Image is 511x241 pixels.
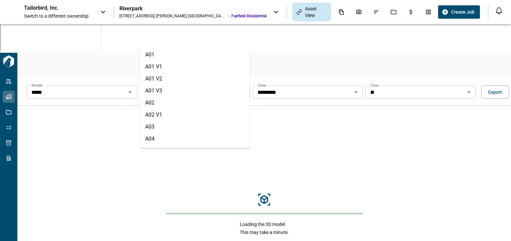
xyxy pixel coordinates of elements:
div: Asset View [292,3,331,21]
button: Open notification feed [494,5,504,16]
button: Open [464,87,474,97]
div: Riverpark [119,5,267,12]
span: Switch to a different ownership [24,13,94,19]
li: A01 V2 [140,73,250,85]
span: Export [488,89,502,95]
label: View [258,82,266,88]
div: Documents [334,6,348,18]
span: Create Job [451,9,475,15]
li: A04 [140,133,250,145]
div: Takeoff Center [421,6,435,18]
div: Budgets [404,6,418,18]
div: Issues & Info [369,6,383,18]
label: Model [31,82,42,88]
div: [STREET_ADDRESS] , [PERSON_NAME] , [GEOGRAPHIC_DATA] [119,13,226,19]
li: A02 V1 [140,109,250,121]
button: Open [125,87,135,97]
div: Photos [352,6,366,18]
div: Jobs [387,6,401,18]
span: Asset View [305,5,327,19]
li: A01 V3 [140,85,250,97]
label: View [370,82,379,88]
li: A01 [140,49,250,61]
span: Fairfield Residential [231,13,267,19]
p: Tailorbird, Inc. [24,5,84,11]
button: Open [351,87,361,97]
li: A05LD [140,145,250,157]
li: A03 [140,121,250,133]
li: A01 V1 [140,61,250,73]
button: Create Job [438,5,480,19]
li: A02 [140,97,250,109]
span: This may take a minute. [240,229,289,236]
span: Loading the 3D model [240,221,289,228]
button: Export [481,85,509,99]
